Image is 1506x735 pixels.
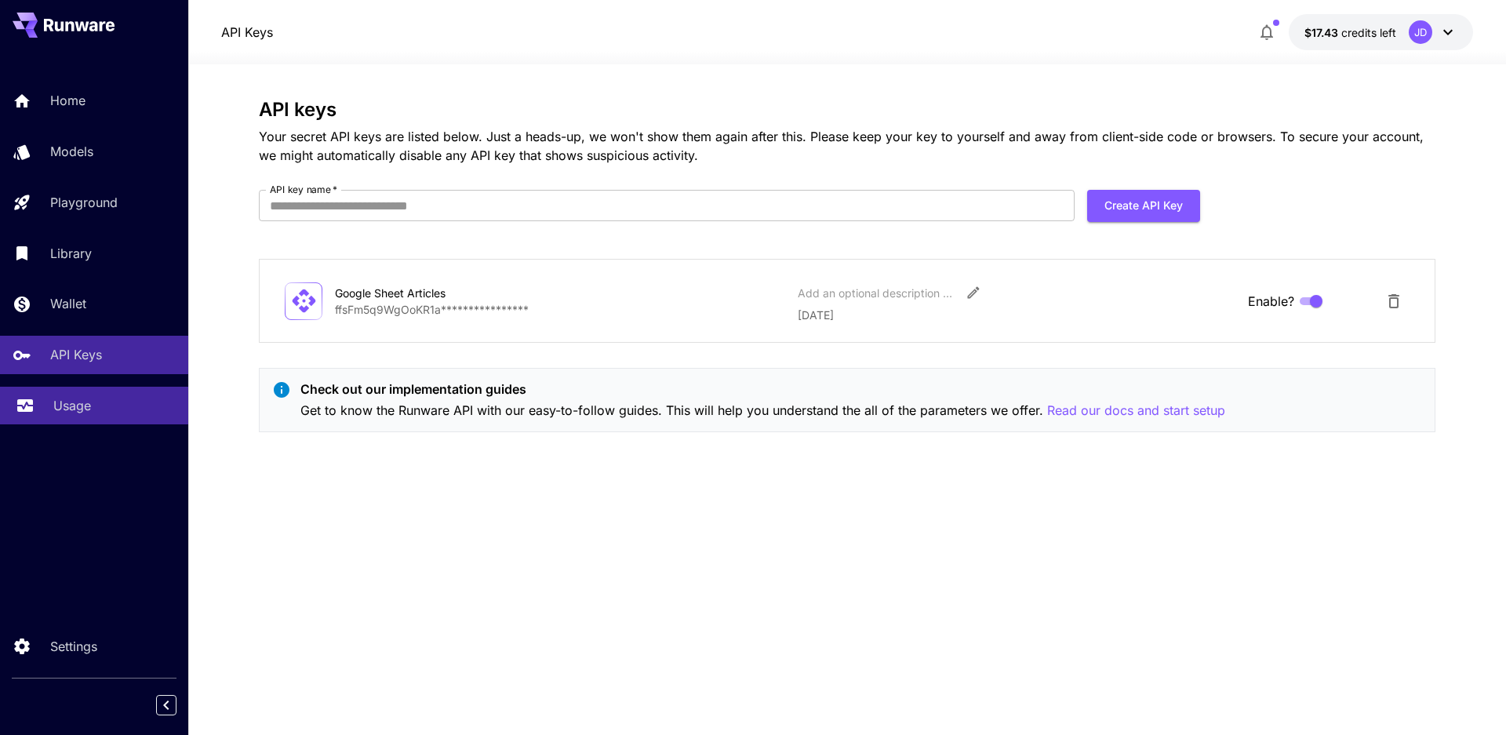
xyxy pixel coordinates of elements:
span: Enable? [1248,292,1294,311]
p: Get to know the Runware API with our easy-to-follow guides. This will help you understand the all... [300,401,1225,420]
span: $17.43 [1304,26,1341,39]
button: Edit [959,278,988,307]
p: Wallet [50,294,86,313]
button: Read our docs and start setup [1047,401,1225,420]
p: Home [50,91,85,110]
button: Create API Key [1087,190,1200,222]
div: Add an optional description or comment [798,285,955,301]
p: Library [50,244,92,263]
a: API Keys [221,23,273,42]
span: credits left [1341,26,1396,39]
p: Playground [50,193,118,212]
button: Collapse sidebar [156,695,176,715]
p: [DATE] [798,307,1235,323]
label: API key name [270,183,337,196]
p: Usage [53,396,91,415]
p: API Keys [50,345,102,364]
nav: breadcrumb [221,23,273,42]
button: $17.42796JD [1289,14,1473,50]
p: Settings [50,637,97,656]
p: Your secret API keys are listed below. Just a heads-up, we won't show them again after this. Plea... [259,127,1435,165]
div: Google Sheet Articles [335,285,492,301]
button: Delete API Key [1378,286,1410,317]
div: $17.42796 [1304,24,1396,41]
p: Check out our implementation guides [300,380,1225,398]
div: JD [1409,20,1432,44]
p: Models [50,142,93,161]
div: Collapse sidebar [168,691,188,719]
h3: API keys [259,99,1435,121]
